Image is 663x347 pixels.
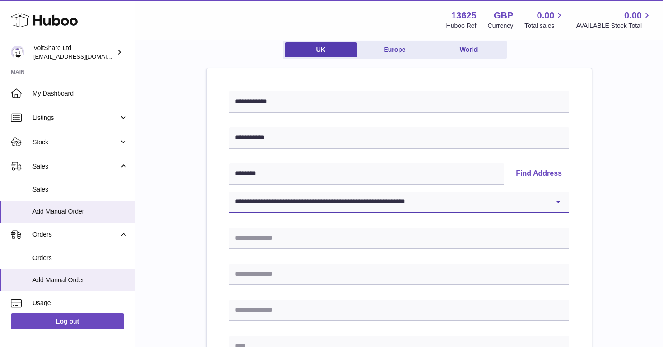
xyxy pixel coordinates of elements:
span: AVAILABLE Stock Total [576,22,652,30]
strong: GBP [494,9,513,22]
strong: 13625 [451,9,477,22]
span: Orders [32,230,119,239]
span: Sales [32,185,128,194]
span: Total sales [524,22,565,30]
a: World [433,42,505,57]
span: My Dashboard [32,89,128,98]
span: Sales [32,162,119,171]
span: Listings [32,114,119,122]
a: 0.00 AVAILABLE Stock Total [576,9,652,30]
div: Huboo Ref [446,22,477,30]
span: Add Manual Order [32,207,128,216]
a: UK [285,42,357,57]
span: Stock [32,138,119,146]
span: [EMAIL_ADDRESS][DOMAIN_NAME] [33,53,133,60]
span: Usage [32,299,128,307]
span: Orders [32,254,128,262]
a: Europe [359,42,431,57]
a: Log out [11,313,124,329]
button: Find Address [509,163,569,185]
span: Add Manual Order [32,276,128,284]
a: 0.00 Total sales [524,9,565,30]
img: info@voltshare.co.uk [11,46,24,59]
div: VoltShare Ltd [33,44,115,61]
span: 0.00 [624,9,642,22]
span: 0.00 [537,9,555,22]
div: Currency [488,22,514,30]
